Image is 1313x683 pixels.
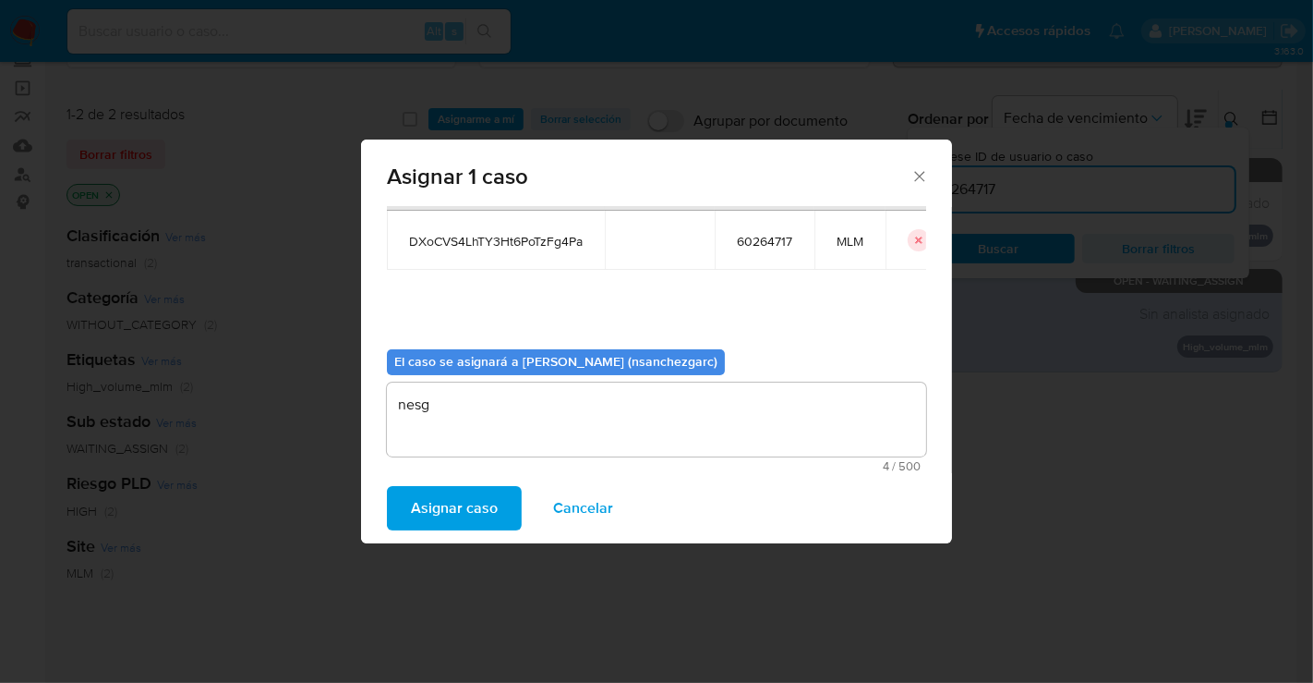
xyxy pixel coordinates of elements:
span: 60264717 [737,233,792,250]
button: Cerrar ventana [910,167,927,184]
span: Cancelar [553,488,613,529]
span: Asignar caso [411,488,498,529]
b: El caso se asignará a [PERSON_NAME] (nsanchezgarc) [394,352,717,371]
span: Máximo 500 caracteres [392,460,921,472]
span: DXoCVS4LhTY3Ht6PoTzFg4Pa [409,233,583,250]
span: Asignar 1 caso [387,165,910,188]
button: icon-button [908,229,930,251]
button: Cancelar [529,486,637,531]
textarea: nesg [387,383,926,457]
span: MLM [837,233,863,250]
button: Asignar caso [387,486,522,531]
div: assign-modal [361,140,952,543]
